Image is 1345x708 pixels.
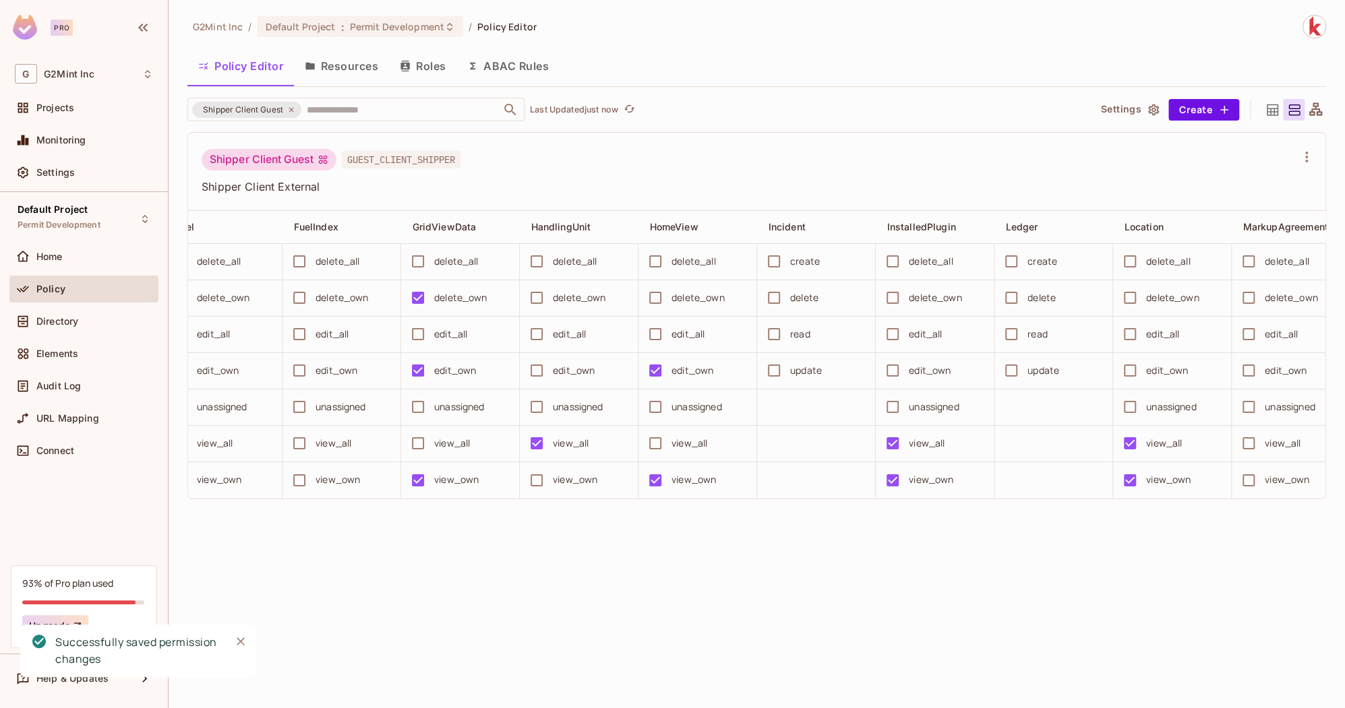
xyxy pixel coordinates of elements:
div: view_all [1146,436,1182,451]
span: Policy Editor [477,20,537,33]
div: delete_own [1146,290,1199,305]
span: HomeView [649,221,698,232]
div: create [1027,254,1057,269]
div: view_all [434,436,470,451]
div: delete_all [434,254,479,269]
div: delete_all [671,254,716,269]
div: 93% of Pro plan used [22,577,113,589]
div: edit_all [1146,327,1179,342]
div: edit_own [909,363,951,378]
span: Location [1124,221,1163,232]
span: Default Project [18,204,88,215]
div: edit_own [316,363,357,378]
button: Policy Editor [187,49,294,83]
div: delete_all [1146,254,1191,269]
div: unassigned [553,399,603,414]
div: update [1027,363,1059,378]
div: view_all [316,436,351,451]
div: Shipper Client Guest [192,102,301,118]
span: G [15,64,37,84]
div: unassigned [197,399,247,414]
img: SReyMgAAAABJRU5ErkJggg== [13,15,37,40]
button: Open [501,100,520,119]
span: Click to refresh data [618,102,637,118]
span: MarkupAgreement [1243,221,1327,232]
span: the active workspace [193,20,243,33]
span: Incident [768,221,805,232]
button: Roles [389,49,456,83]
div: Pro [51,20,73,36]
div: unassigned [671,399,722,414]
div: edit_own [1265,363,1307,378]
li: / [248,20,251,33]
div: view_own [316,472,360,487]
span: Directory [36,316,78,327]
span: Workspace: G2Mint Inc [44,69,94,79]
span: GUEST_CLIENT_SHIPPER [342,151,460,168]
span: URL Mapping [36,413,99,424]
span: Default Project [265,20,335,33]
span: GridViewData [412,221,476,232]
span: Policy [36,284,65,294]
div: edit_own [434,363,476,378]
div: read [1027,327,1048,342]
button: Create [1168,99,1239,121]
div: view_own [1146,472,1191,487]
div: edit_all [434,327,467,342]
div: unassigned [909,399,959,414]
div: delete_all [909,254,953,269]
div: view_own [553,472,597,487]
div: edit_all [316,327,349,342]
div: delete_own [197,290,250,305]
div: edit_all [197,327,230,342]
div: update [790,363,822,378]
div: view_all [1265,436,1301,451]
button: Settings [1096,99,1163,121]
div: view_own [671,472,716,487]
div: edit_own [1146,363,1188,378]
span: Settings [36,167,75,178]
div: edit_all [1265,327,1298,342]
span: Ledger [1005,221,1038,232]
span: HandlingUnit [531,221,591,232]
div: view_own [909,472,953,487]
div: unassigned [434,399,485,414]
div: delete [790,290,818,305]
button: refresh [621,102,637,118]
span: Shipper Client External [202,179,1296,194]
li: / [469,20,472,33]
div: view_own [197,472,241,487]
div: edit_own [553,363,595,378]
div: unassigned [1146,399,1197,414]
div: delete_all [1265,254,1309,269]
span: Projects [36,102,74,113]
div: edit_all [909,327,942,342]
div: view_all [671,436,707,451]
span: InstalledPlugin [887,221,955,232]
div: delete_all [316,254,360,269]
button: ABAC Rules [456,49,560,83]
div: Successfully saved permission changes [55,634,220,668]
span: Connect [36,445,74,456]
div: view_all [197,436,233,451]
span: Permit Development [350,20,444,33]
div: delete_all [553,254,597,269]
div: Shipper Client Guest [202,149,336,170]
div: delete_own [316,290,369,305]
span: FuelIndex [293,221,338,232]
div: delete [1027,290,1056,305]
div: delete_own [671,290,725,305]
div: edit_own [671,363,713,378]
div: unassigned [1265,399,1315,414]
div: view_all [909,436,945,451]
div: delete_own [909,290,962,305]
div: delete_own [1265,290,1318,305]
div: delete_own [434,290,487,305]
span: Elements [36,348,78,359]
button: Resources [294,49,389,83]
span: Home [36,251,63,262]
span: refresh [624,103,635,117]
div: view_own [1265,472,1309,487]
div: create [790,254,820,269]
div: unassigned [316,399,366,414]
